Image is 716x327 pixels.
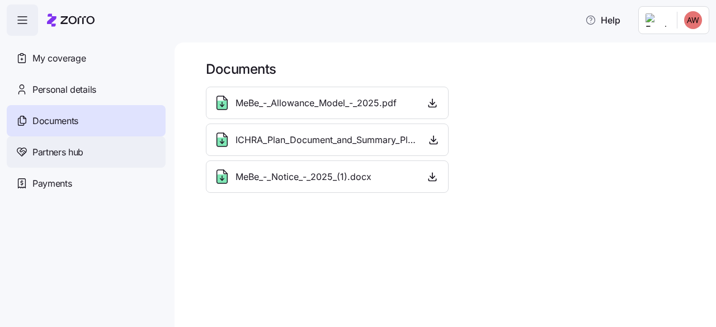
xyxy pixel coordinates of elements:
a: Payments [7,168,166,199]
span: Documents [32,114,78,128]
a: Personal details [7,74,166,105]
span: Help [585,13,620,27]
h1: Documents [206,60,700,78]
img: becb8d93307ff6558feecab3c69d9480 [684,11,702,29]
span: Payments [32,177,72,191]
a: Documents [7,105,166,136]
span: My coverage [32,51,86,65]
a: My coverage [7,42,166,74]
a: Partners hub [7,136,166,168]
span: Personal details [32,83,96,97]
span: Partners hub [32,145,83,159]
span: MeBe_-_Notice_-_2025_(1).docx [235,170,371,184]
button: Help [576,9,629,31]
span: ICHRA_Plan_Document_and_Summary_Plan_Description_-_2025.pdf [235,133,417,147]
span: MeBe_-_Allowance_Model_-_2025.pdf [235,96,397,110]
img: Employer logo [646,13,668,27]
